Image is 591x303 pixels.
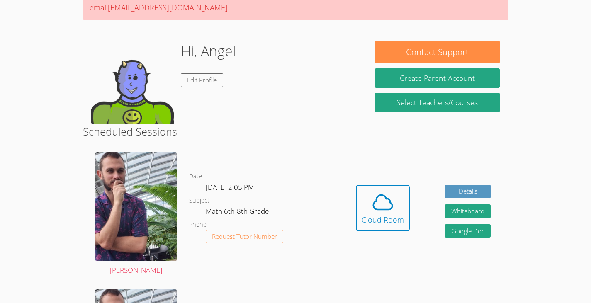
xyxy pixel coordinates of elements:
dt: Date [189,171,202,182]
span: Request Tutor Number [212,233,277,240]
button: Contact Support [375,41,500,63]
img: default.png [91,41,174,124]
a: Select Teachers/Courses [375,93,500,112]
a: Edit Profile [181,73,223,87]
img: 20240721_091457.jpg [95,152,177,261]
dt: Phone [189,220,207,230]
a: [PERSON_NAME] [95,152,177,276]
button: Create Parent Account [375,68,500,88]
h2: Scheduled Sessions [83,124,508,139]
dt: Subject [189,196,209,206]
button: Request Tutor Number [206,230,283,244]
button: Cloud Room [356,185,410,231]
span: [DATE] 2:05 PM [206,182,254,192]
a: Details [445,185,491,199]
dd: Math 6th-8th Grade [206,206,270,220]
h1: Hi, Angel [181,41,236,62]
a: Google Doc [445,224,491,238]
div: Cloud Room [362,214,404,225]
button: Whiteboard [445,204,491,218]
